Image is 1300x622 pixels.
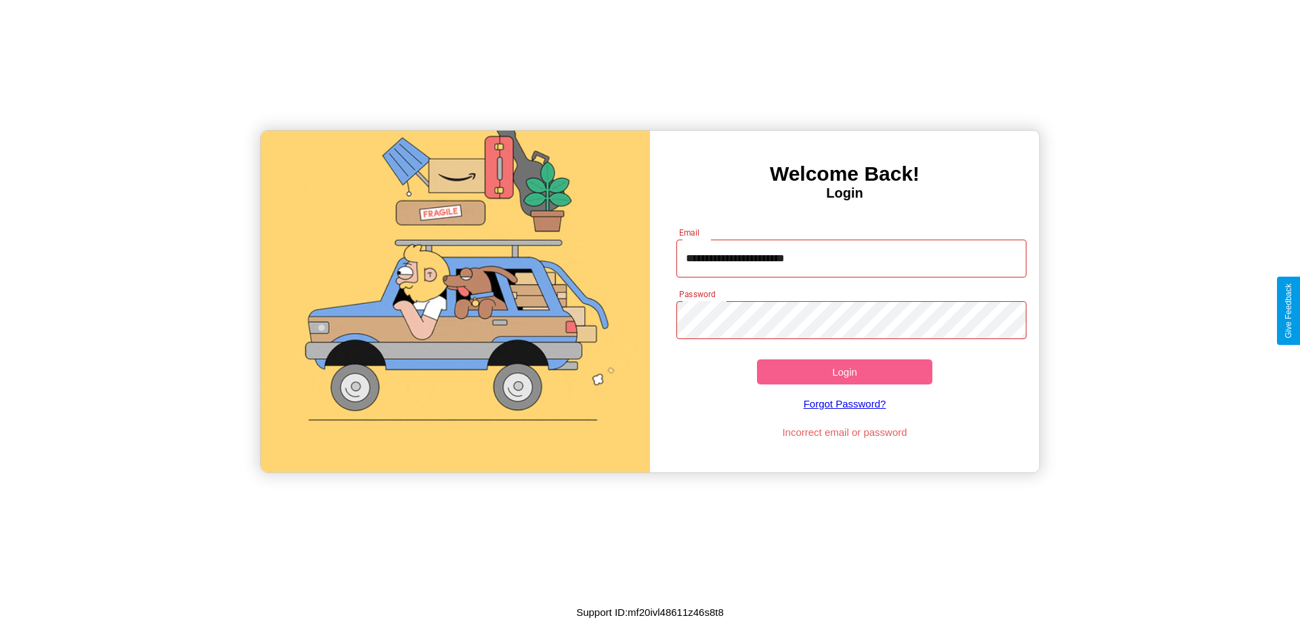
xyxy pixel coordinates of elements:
[650,162,1039,185] h3: Welcome Back!
[650,185,1039,201] h4: Login
[670,423,1020,441] p: Incorrect email or password
[679,227,700,238] label: Email
[1284,284,1293,338] div: Give Feedback
[679,288,715,300] label: Password
[576,603,724,621] p: Support ID: mf20ivl48611z46s8t8
[670,384,1020,423] a: Forgot Password?
[261,131,650,472] img: gif
[757,359,932,384] button: Login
